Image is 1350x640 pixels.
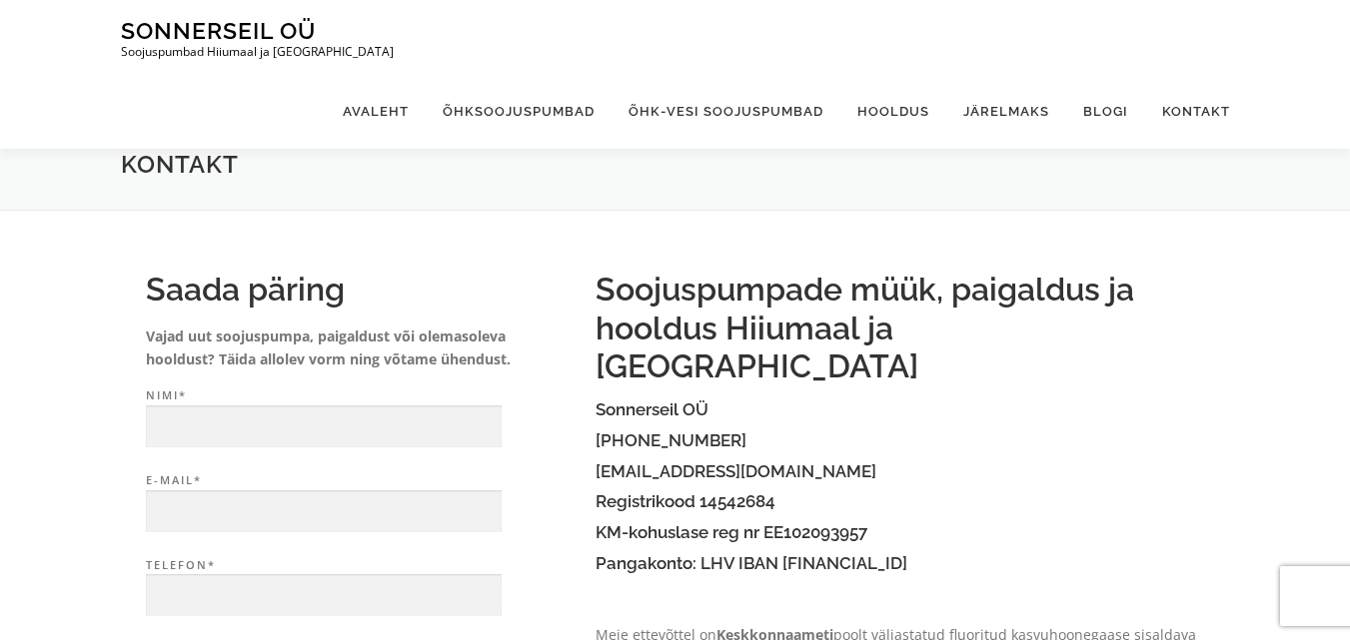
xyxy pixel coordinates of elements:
a: Sonnerseil OÜ [121,17,316,44]
a: [EMAIL_ADDRESS][DOMAIN_NAME] [596,461,876,481]
label: Nimi* [146,386,576,448]
h4: Pangakonto: LHV IBAN [FINANCIAL_ID] [596,554,1205,573]
a: Järelmaks [946,74,1066,149]
h4: Registrikood 14542684 [596,492,1205,511]
h2: Saada päring [146,271,576,309]
a: Hooldus [840,74,946,149]
label: Telefon* [146,556,576,618]
h4: KM-kohuslase reg nr EE102093957 [596,523,1205,542]
a: Avaleht [326,74,426,149]
a: Blogi [1066,74,1145,149]
input: E-mail* [146,490,502,533]
strong: Vajad uut soojuspumpa, paigaldust või olemasoleva hooldust? Täida allolev vorm ning võtame ühendust. [146,326,511,369]
label: E-mail* [146,471,576,533]
h2: Soojuspumpade müük, paigaldus ja hooldus Hiiumaal ja [GEOGRAPHIC_DATA] [596,271,1205,385]
a: Õhksoojuspumbad [426,74,612,149]
a: Õhk-vesi soojuspumbad [612,74,840,149]
input: Telefon* [146,574,502,617]
h4: [PHONE_NUMBER] [596,431,1205,450]
input: Nimi* [146,405,502,448]
h1: Kontakt [121,149,1230,180]
p: Soojuspumbad Hiiumaal ja [GEOGRAPHIC_DATA] [121,45,394,59]
a: Kontakt [1145,74,1230,149]
h4: Sonnerseil OÜ [596,400,1205,419]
